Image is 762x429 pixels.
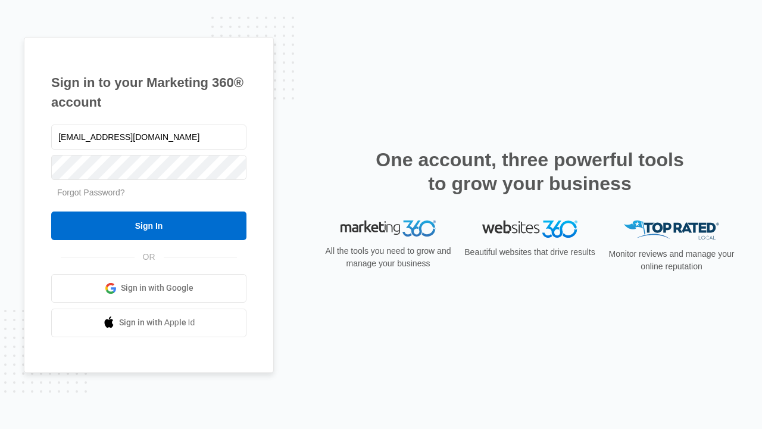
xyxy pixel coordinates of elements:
[51,212,246,240] input: Sign In
[119,316,195,329] span: Sign in with Apple Id
[51,73,246,112] h1: Sign in to your Marketing 360® account
[121,282,193,294] span: Sign in with Google
[51,309,246,337] a: Sign in with Apple Id
[135,251,164,263] span: OR
[57,188,125,197] a: Forgot Password?
[51,125,246,150] input: Email
[624,220,719,240] img: Top Rated Local
[51,274,246,303] a: Sign in with Google
[463,246,597,259] p: Beautiful websites that drive results
[372,148,688,195] h2: One account, three powerful tools to grow your business
[605,248,738,273] p: Monitor reviews and manage your online reputation
[341,220,436,237] img: Marketing 360
[321,245,455,270] p: All the tools you need to grow and manage your business
[482,220,577,238] img: Websites 360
